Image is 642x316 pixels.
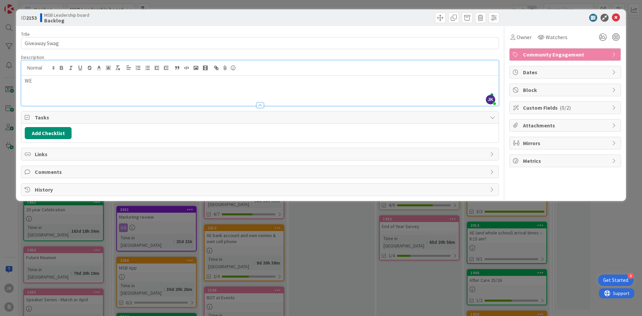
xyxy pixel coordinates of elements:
[21,76,499,106] div: To enrich screen reader interactions, please activate Accessibility in Grammarly extension settings
[628,273,634,279] div: 4
[598,275,634,286] div: Open Get Started checklist, remaining modules: 4
[523,50,609,59] span: Community Engagement
[21,37,499,49] input: type card name here...
[35,150,487,158] span: Links
[14,1,30,9] span: Support
[523,157,609,165] span: Metrics
[35,168,487,176] span: Comments
[35,186,487,194] span: History
[523,86,609,94] span: Block
[523,104,609,112] span: Custom Fields
[546,33,567,41] span: Watchers
[560,104,571,111] span: ( 0/2 )
[21,54,44,60] span: Description
[21,31,30,37] label: Title
[486,95,495,104] span: JK
[26,14,37,21] b: 2153
[603,277,628,284] div: Get Started
[44,12,89,18] span: MSB Leadership board
[25,127,72,139] button: Add Checklist
[517,33,532,41] span: Owner
[44,18,89,23] b: Backlog
[25,77,495,85] p: WE
[523,68,609,76] span: Dates
[523,139,609,147] span: Mirrors
[523,121,609,129] span: Attachments
[35,113,487,121] span: Tasks
[21,14,37,22] span: ID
